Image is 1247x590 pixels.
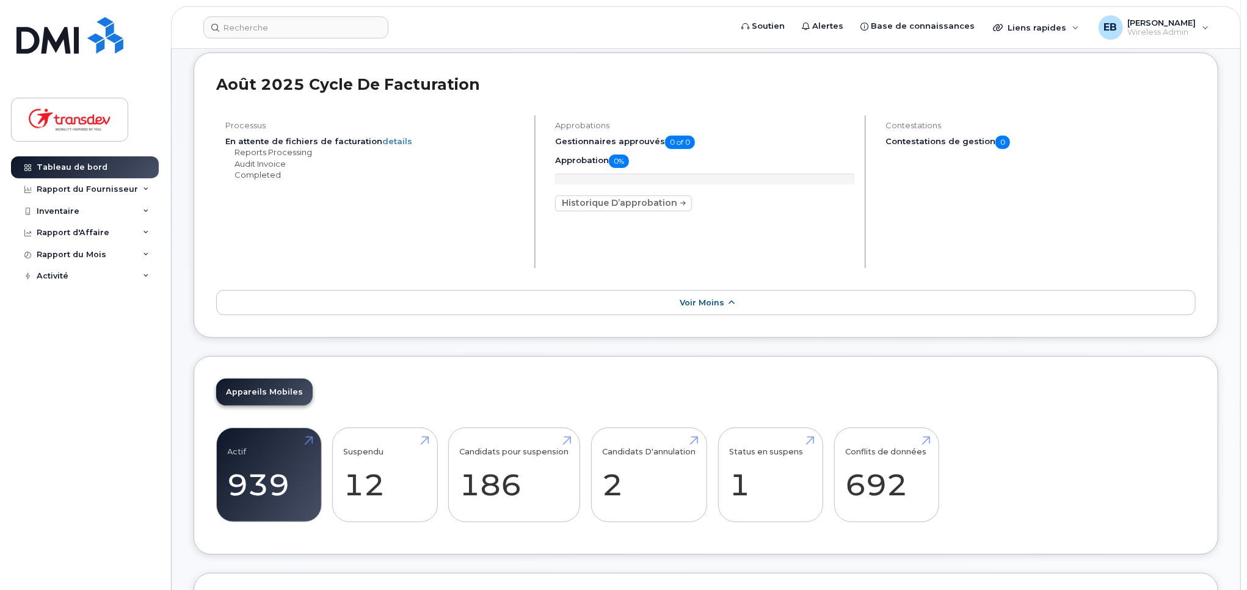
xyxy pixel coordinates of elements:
[216,379,313,406] a: Appareils Mobiles
[665,136,695,149] span: 0 of 0
[1090,15,1218,40] div: Ella Bernier
[344,435,426,515] a: Suspendu 12
[871,20,975,32] span: Base de connaissances
[225,136,524,147] li: En attente de fichiers de facturation
[225,121,524,130] h4: Processus
[555,121,854,130] h4: Approbations
[729,435,812,515] a: Status en suspens 1
[602,435,696,515] a: Candidats D'annulation 2
[609,155,629,168] span: 0%
[225,147,524,158] li: Reports Processing
[555,136,854,149] h5: Gestionnaires approuvés
[793,14,852,38] a: Alertes
[680,298,724,307] span: Voir moins
[228,435,310,515] a: Actif 939
[845,435,928,515] a: Conflits de données 692
[1104,20,1118,35] span: EB
[812,20,843,32] span: Alertes
[1128,18,1196,27] span: [PERSON_NAME]
[216,75,1196,93] h2: août 2025 Cycle de facturation
[752,20,785,32] span: Soutien
[995,136,1010,149] span: 0
[1008,23,1066,32] span: Liens rapides
[460,435,569,515] a: Candidats pour suspension 186
[984,15,1088,40] div: Liens rapides
[1128,27,1196,37] span: Wireless Admin
[225,169,524,181] li: Completed
[555,195,692,211] a: Historique d’approbation
[852,14,983,38] a: Base de connaissances
[733,14,793,38] a: Soutien
[555,155,854,168] h5: Approbation
[885,136,1196,149] h5: Contestations de gestion
[203,16,388,38] input: Recherche
[225,158,524,170] li: Audit Invoice
[885,121,1196,130] h4: Contestations
[382,136,412,146] a: details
